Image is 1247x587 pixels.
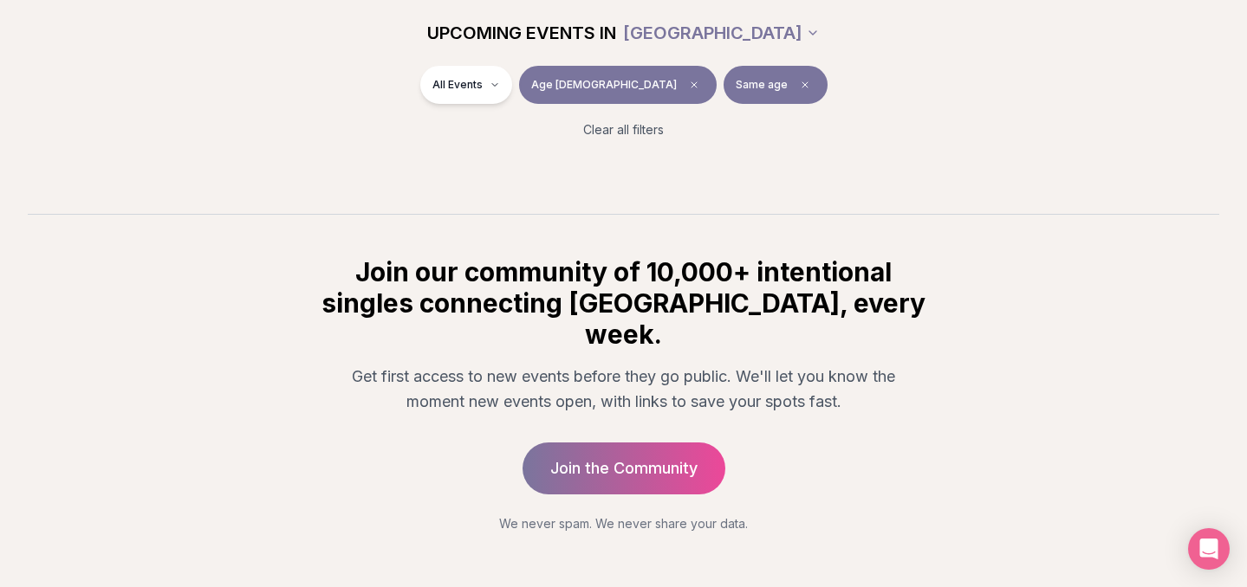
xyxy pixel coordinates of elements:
span: Clear age [684,74,705,95]
span: Age [DEMOGRAPHIC_DATA] [531,78,677,92]
p: Get first access to new events before they go public. We'll let you know the moment new events op... [333,364,915,415]
p: We never spam. We never share your data. [319,515,929,532]
button: All Events [420,66,512,104]
div: Open Intercom Messenger [1188,528,1230,570]
button: Same ageClear preference [724,66,828,104]
button: Age [DEMOGRAPHIC_DATA]Clear age [519,66,717,104]
span: Clear preference [795,74,815,95]
button: [GEOGRAPHIC_DATA] [623,14,820,52]
span: UPCOMING EVENTS IN [427,21,616,45]
a: Join the Community [523,442,725,494]
button: Clear all filters [573,111,674,149]
span: Same age [736,78,788,92]
span: All Events [432,78,483,92]
h2: Join our community of 10,000+ intentional singles connecting [GEOGRAPHIC_DATA], every week. [319,256,929,350]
